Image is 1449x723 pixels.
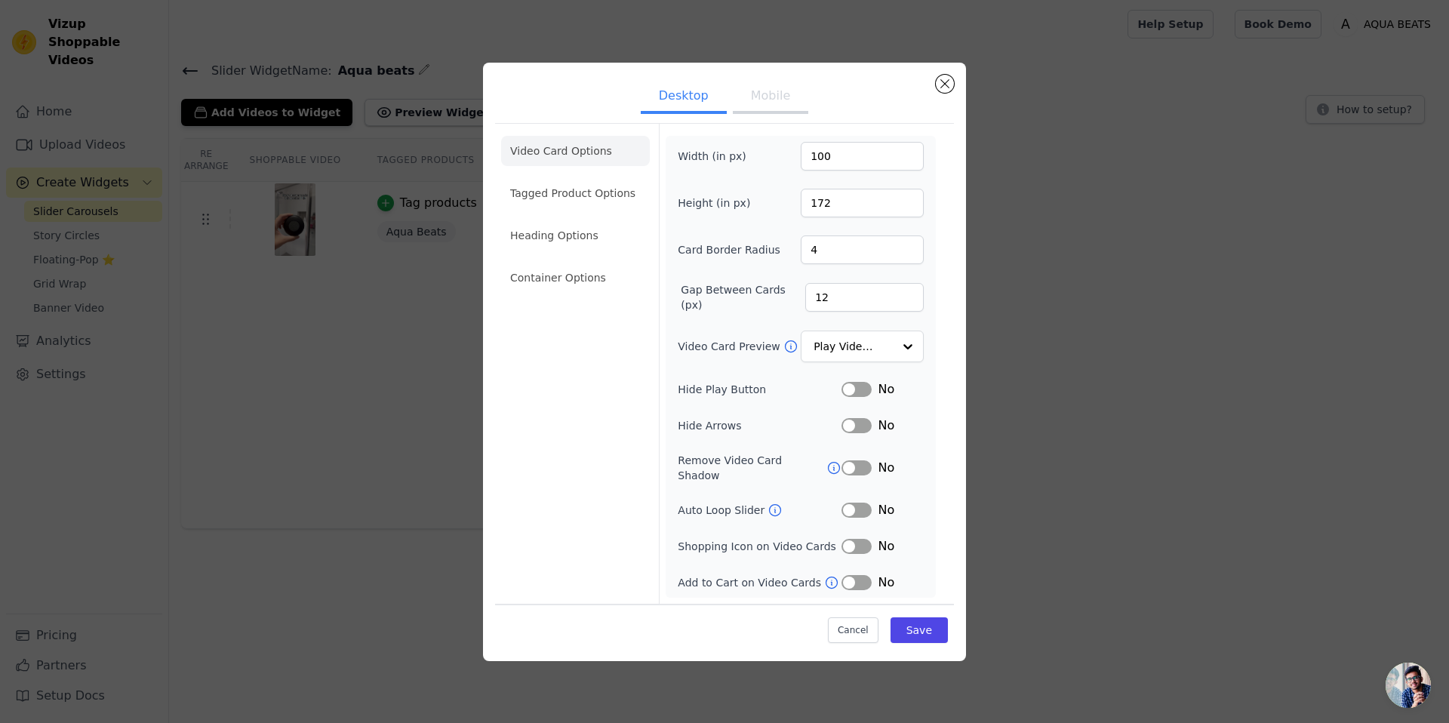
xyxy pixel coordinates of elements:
[1386,663,1431,708] a: Open chat
[678,453,826,483] label: Remove Video Card Shadow
[681,282,805,312] label: Gap Between Cards (px)
[678,242,780,257] label: Card Border Radius
[733,81,808,114] button: Mobile
[878,501,894,519] span: No
[878,380,894,398] span: No
[678,149,760,164] label: Width (in px)
[678,418,841,433] label: Hide Arrows
[678,539,841,554] label: Shopping Icon on Video Cards
[678,339,783,354] label: Video Card Preview
[501,263,650,293] li: Container Options
[878,417,894,435] span: No
[891,617,948,643] button: Save
[936,75,954,93] button: Close modal
[501,220,650,251] li: Heading Options
[878,574,894,592] span: No
[501,178,650,208] li: Tagged Product Options
[878,459,894,477] span: No
[678,503,768,518] label: Auto Loop Slider
[828,617,878,643] button: Cancel
[678,382,841,397] label: Hide Play Button
[878,537,894,555] span: No
[678,195,760,211] label: Height (in px)
[501,136,650,166] li: Video Card Options
[678,575,824,590] label: Add to Cart on Video Cards
[641,81,727,114] button: Desktop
